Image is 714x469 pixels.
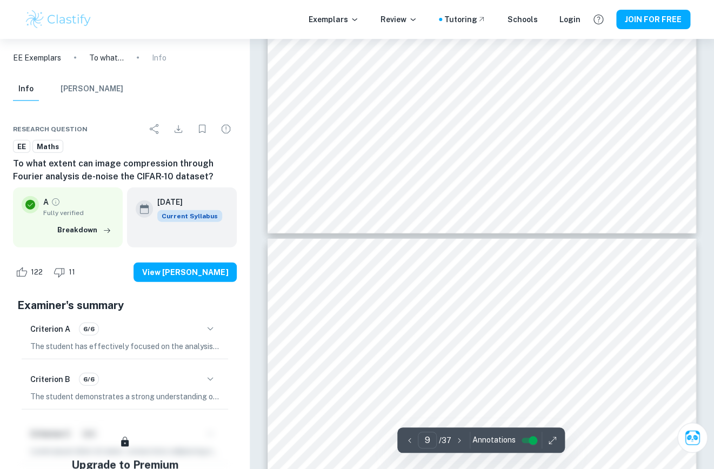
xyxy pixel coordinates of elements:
[444,14,486,25] a: Tutoring
[157,210,222,222] span: Current Syllabus
[157,196,213,208] h6: [DATE]
[13,140,30,153] a: EE
[30,340,219,352] p: The student has effectively focused on the analysis of both primary and secondary sources through...
[13,124,88,134] span: Research question
[472,434,516,446] span: Annotations
[677,423,708,453] button: Ask Clai
[152,52,166,64] p: Info
[30,323,70,335] h6: Criterion A
[168,118,189,140] div: Download
[33,142,63,152] span: Maths
[144,118,165,140] div: Share
[13,77,39,101] button: Info
[215,118,237,140] div: Report issue
[63,267,81,278] span: 11
[79,324,98,334] span: 6/6
[157,210,222,222] div: This exemplar is based on the current syllabus. Feel free to refer to it for inspiration/ideas wh...
[134,263,237,282] button: View [PERSON_NAME]
[191,118,213,140] div: Bookmark
[309,14,359,25] p: Exemplars
[32,140,63,153] a: Maths
[14,142,30,152] span: EE
[51,197,61,207] a: Grade fully verified
[25,267,49,278] span: 122
[13,157,237,183] h6: To what extent can image compression through Fourier analysis de-noise the CIFAR-10 dataset?
[508,14,538,25] a: Schools
[24,9,93,30] img: Clastify logo
[616,10,690,29] button: JOIN FOR FREE
[79,374,98,384] span: 6/6
[30,373,70,385] h6: Criterion B
[51,264,81,281] div: Dislike
[43,196,49,208] p: A
[13,52,61,64] a: EE Exemplars
[55,222,114,238] button: Breakdown
[381,14,417,25] p: Review
[30,391,219,403] p: The student demonstrates a strong understanding of the mathematics associated with Fourier analys...
[89,52,124,64] p: To what extent can image compression through Fourier analysis de-noise the CIFAR-10 dataset?
[13,264,49,281] div: Like
[17,297,232,313] h5: Examiner's summary
[589,10,608,29] button: Help and Feedback
[43,208,114,218] span: Fully verified
[559,14,580,25] a: Login
[61,77,123,101] button: [PERSON_NAME]
[439,434,451,446] p: / 37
